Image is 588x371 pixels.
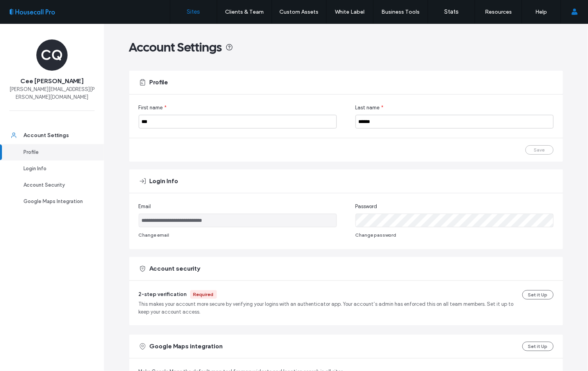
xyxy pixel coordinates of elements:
[150,177,179,185] span: Login Info
[382,9,420,15] label: Business Tools
[23,165,88,173] div: Login Info
[522,290,554,300] button: Set it Up
[356,115,554,128] input: Last name
[23,148,88,156] div: Profile
[280,9,319,15] label: Custom Assets
[139,214,337,227] input: Email
[356,104,380,112] span: Last name
[139,104,163,112] span: First name
[139,300,522,316] span: This makes your account more secure by verifying your logins with an authenticator app. Your acco...
[23,132,88,139] div: Account Settings
[522,342,554,351] button: Set it Up
[536,9,547,15] label: Help
[36,39,68,71] div: CQ
[23,198,88,205] div: Google Maps Integration
[150,78,168,87] span: Profile
[193,291,214,298] div: Required
[139,291,187,298] span: 2-step verification
[139,203,151,210] span: Email
[20,77,84,86] span: Cee [PERSON_NAME]
[225,9,264,15] label: Clients & Team
[335,9,365,15] label: White Label
[23,181,88,189] div: Account Security
[129,39,222,55] span: Account Settings
[139,115,337,128] input: First name
[444,8,459,15] label: Stats
[139,230,170,240] button: Change email
[356,214,554,227] input: Password
[9,86,95,101] span: [PERSON_NAME][EMAIL_ADDRESS][PERSON_NAME][DOMAIN_NAME]
[356,230,397,240] button: Change password
[18,5,34,12] span: Help
[150,342,223,351] span: Google Maps integration
[187,8,200,15] label: Sites
[485,9,512,15] label: Resources
[356,203,377,210] span: Password
[150,264,200,273] span: Account security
